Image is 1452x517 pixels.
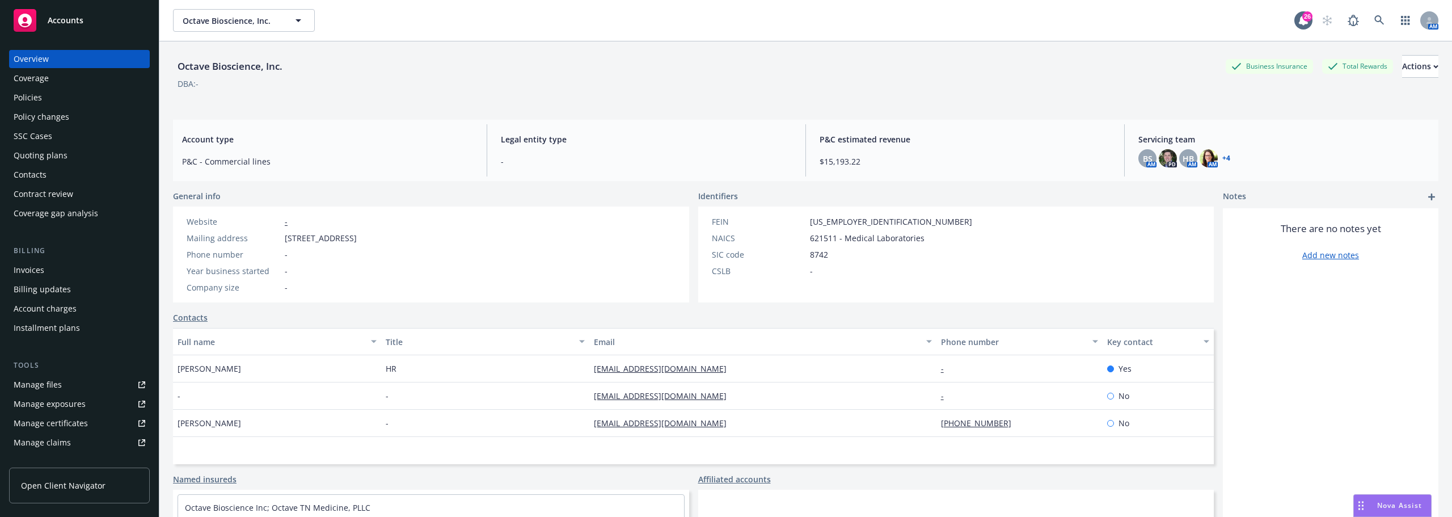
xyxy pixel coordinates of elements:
a: [PHONE_NUMBER] [941,418,1020,428]
div: Mailing address [187,232,280,244]
span: - [285,281,288,293]
div: Year business started [187,265,280,277]
span: P&C estimated revenue [820,133,1111,145]
a: Start snowing [1316,9,1339,32]
img: photo [1159,149,1177,167]
div: Manage BORs [14,453,67,471]
div: Octave Bioscience, Inc. [173,59,287,74]
a: Manage claims [9,434,150,452]
div: Full name [178,336,364,348]
span: Yes [1118,363,1132,375]
a: Named insureds [173,473,237,485]
span: 621511 - Medical Laboratories [810,232,925,244]
div: Contract review [14,185,73,203]
a: +4 [1222,155,1230,162]
span: Identifiers [698,190,738,202]
a: Coverage [9,69,150,87]
div: Policies [14,89,42,107]
div: Installment plans [14,319,80,337]
a: [EMAIL_ADDRESS][DOMAIN_NAME] [594,390,736,401]
span: [PERSON_NAME] [178,363,241,375]
a: [EMAIL_ADDRESS][DOMAIN_NAME] [594,363,736,374]
a: Report a Bug [1342,9,1365,32]
a: - [941,390,953,401]
span: - [285,265,288,277]
span: Accounts [48,16,83,25]
span: - [178,390,180,402]
a: Affiliated accounts [698,473,771,485]
a: Policies [9,89,150,107]
div: Invoices [14,261,44,279]
span: [PERSON_NAME] [178,417,241,429]
span: There are no notes yet [1281,222,1381,236]
a: Overview [9,50,150,68]
a: Add new notes [1302,249,1359,261]
div: Coverage gap analysis [14,204,98,222]
span: P&C - Commercial lines [182,155,473,167]
a: Manage BORs [9,453,150,471]
a: Switch app [1394,9,1417,32]
span: Notes [1223,190,1246,204]
div: Website [187,216,280,228]
a: Contacts [9,166,150,184]
span: BS [1143,153,1153,165]
span: Octave Bioscience, Inc. [183,15,281,27]
span: No [1118,417,1129,429]
div: Phone number [187,249,280,260]
a: Quoting plans [9,146,150,165]
a: Manage certificates [9,414,150,432]
span: Account type [182,133,473,145]
div: Title [386,336,572,348]
a: Manage files [9,376,150,394]
a: Manage exposures [9,395,150,413]
div: Billing [9,245,150,257]
span: [US_EMPLOYER_IDENTIFICATION_NUMBER] [810,216,972,228]
a: Accounts [9,5,150,36]
a: SSC Cases [9,127,150,145]
a: Coverage gap analysis [9,204,150,222]
div: Quoting plans [14,146,67,165]
span: Nova Assist [1377,501,1422,510]
div: Tools [9,360,150,371]
button: Title [381,328,589,355]
div: DBA: - [178,78,199,90]
button: Email [589,328,936,355]
div: Business Insurance [1226,59,1313,73]
div: Overview [14,50,49,68]
span: [STREET_ADDRESS] [285,232,357,244]
button: Actions [1402,55,1438,78]
a: [EMAIL_ADDRESS][DOMAIN_NAME] [594,418,736,428]
div: 26 [1302,11,1312,22]
span: Open Client Navigator [21,480,105,491]
a: add [1425,190,1438,204]
button: Octave Bioscience, Inc. [173,9,315,32]
img: photo [1200,149,1218,167]
div: SIC code [712,249,805,260]
div: Policy changes [14,108,69,126]
div: Coverage [14,69,49,87]
span: Servicing team [1138,133,1429,145]
span: HB [1183,153,1194,165]
span: - [386,417,389,429]
a: Octave Bioscience Inc; Octave TN Medicine, PLLC [185,502,370,513]
div: Phone number [941,336,1086,348]
a: - [285,216,288,227]
div: Actions [1402,56,1438,77]
a: Contract review [9,185,150,203]
span: General info [173,190,221,202]
div: Drag to move [1354,495,1368,516]
a: Search [1368,9,1391,32]
div: Manage certificates [14,414,88,432]
div: CSLB [712,265,805,277]
span: - [386,390,389,402]
div: Company size [187,281,280,293]
a: Account charges [9,300,150,318]
a: Contacts [173,312,208,323]
div: NAICS [712,232,805,244]
span: - [810,265,813,277]
button: Phone number [936,328,1103,355]
span: HR [386,363,396,375]
div: Manage files [14,376,62,394]
button: Key contact [1103,328,1214,355]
